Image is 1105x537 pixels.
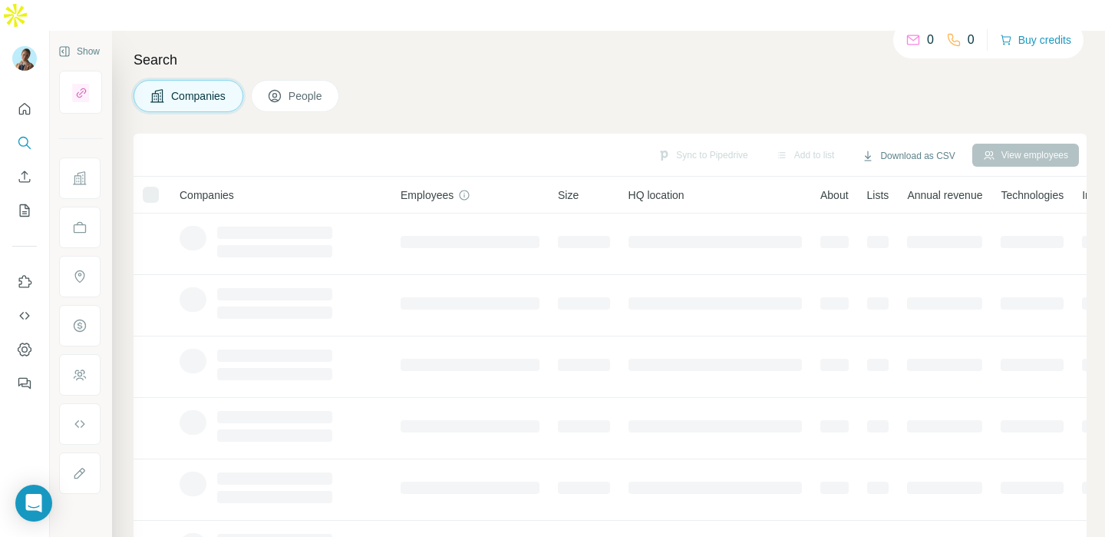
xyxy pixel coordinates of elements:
[12,46,37,71] img: Avatar
[558,187,579,203] span: Size
[180,187,234,203] span: Companies
[12,129,37,157] button: Search
[867,187,889,203] span: Lists
[289,88,324,104] span: People
[628,187,684,203] span: HQ location
[15,485,52,522] div: Open Intercom Messenger
[820,187,849,203] span: About
[1000,29,1071,51] button: Buy credits
[851,144,965,167] button: Download as CSV
[1001,187,1064,203] span: Technologies
[12,197,37,224] button: My lists
[927,31,934,49] p: 0
[171,88,227,104] span: Companies
[401,187,454,203] span: Employees
[12,370,37,397] button: Feedback
[12,302,37,330] button: Use Surfe API
[12,163,37,191] button: Enrich CSV
[907,187,982,203] span: Annual revenue
[12,336,37,363] button: Dashboard
[12,95,37,123] button: Quick start
[12,268,37,296] button: Use Surfe on LinkedIn
[48,40,110,63] button: Show
[968,31,975,49] p: 0
[134,49,1087,71] h4: Search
